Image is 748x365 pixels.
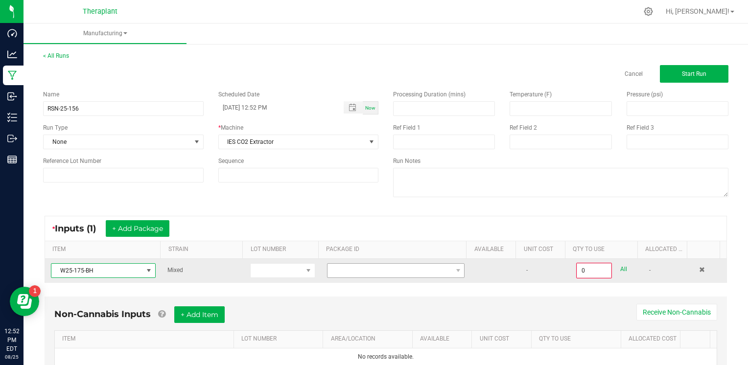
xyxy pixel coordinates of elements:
span: Manufacturing [23,29,187,38]
a: Allocated CostSortable [645,246,683,253]
span: Mixed [167,267,183,274]
span: Ref Field 3 [627,124,654,131]
a: Allocated CostSortable [629,335,677,343]
span: Machine [221,124,243,131]
span: Run Notes [393,158,421,164]
a: ITEMSortable [62,335,230,343]
inline-svg: Manufacturing [7,70,17,80]
span: IES CO2 Extractor [219,135,366,149]
a: Cancel [625,70,643,78]
a: All [620,263,627,276]
a: Add Non-Cannabis items that were also consumed in the run (e.g. gloves and packaging); Also add N... [158,309,165,319]
span: Hi, [PERSON_NAME]! [666,7,729,15]
a: < All Runs [43,52,69,59]
button: + Add Package [106,220,169,237]
inline-svg: Inventory [7,113,17,122]
button: Start Run [660,65,728,83]
inline-svg: Analytics [7,49,17,59]
span: Pressure (psi) [627,91,663,98]
iframe: Resource center unread badge [29,285,41,297]
p: 08/25 [4,353,19,361]
span: Reference Lot Number [43,158,101,164]
span: Temperature (F) [510,91,552,98]
span: Toggle popup [344,101,363,114]
a: Sortable [695,246,716,253]
span: Now [365,105,375,111]
span: Theraplant [83,7,117,16]
a: Unit CostSortable [480,335,528,343]
button: Receive Non-Cannabis [636,304,717,320]
span: Non-Cannabis Inputs [54,309,151,319]
a: Sortable [688,335,706,343]
a: LOT NUMBERSortable [251,246,315,253]
input: Scheduled Datetime [218,101,334,114]
inline-svg: Outbound [7,134,17,143]
span: W25-175-BH [51,264,143,277]
a: LOT NUMBERSortable [241,335,319,343]
inline-svg: Dashboard [7,28,17,38]
span: Ref Field 2 [510,124,537,131]
span: Start Run [682,70,706,77]
inline-svg: Inbound [7,91,17,101]
a: AREA/LOCATIONSortable [331,335,409,343]
span: Sequence [218,158,244,164]
span: Ref Field 1 [393,124,421,131]
span: Name [43,91,59,98]
inline-svg: Reports [7,155,17,164]
span: Inputs (1) [55,223,106,234]
span: Processing Duration (mins) [393,91,466,98]
a: Manufacturing [23,23,187,44]
p: 12:52 PM EDT [4,327,19,353]
a: STRAINSortable [168,246,239,253]
span: Run Type [43,123,68,132]
span: Scheduled Date [218,91,259,98]
a: QTY TO USESortable [573,246,633,253]
span: - [526,267,528,274]
a: AVAILABLESortable [474,246,512,253]
a: Unit CostSortable [524,246,561,253]
span: - [649,267,651,274]
button: + Add Item [174,306,225,323]
a: PACKAGE IDSortable [326,246,463,253]
a: ITEMSortable [52,246,157,253]
a: AVAILABLESortable [420,335,468,343]
span: None [44,135,191,149]
a: QTY TO USESortable [539,335,617,343]
div: Manage settings [642,7,654,16]
iframe: Resource center [10,287,39,316]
